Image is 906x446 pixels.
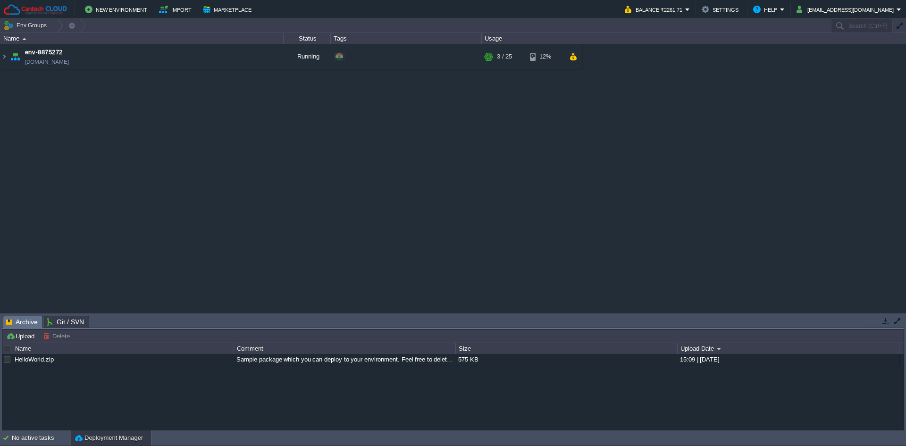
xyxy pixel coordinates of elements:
[702,4,741,15] button: Settings
[678,343,899,354] div: Upload Date
[159,4,194,15] button: Import
[331,33,481,44] div: Tags
[678,354,898,365] div: 15:09 | [DATE]
[482,33,582,44] div: Usage
[25,57,69,67] a: [DOMAIN_NAME]
[43,332,73,340] button: Delete
[234,354,455,365] div: Sample package which you can deploy to your environment. Feel free to delete and upload a package...
[47,316,84,328] span: Git / SVN
[25,48,63,57] a: env-8875272
[75,433,143,443] button: Deployment Manager
[497,44,512,69] div: 3 / 25
[456,354,677,365] div: 575 KB
[753,4,780,15] button: Help
[1,33,283,44] div: Name
[22,38,26,40] img: AMDAwAAAACH5BAEAAAAALAAAAAABAAEAAAICRAEAOw==
[15,356,54,363] a: HelloWorld.zip
[284,44,331,69] div: Running
[456,343,677,354] div: Size
[625,4,685,15] button: Balance ₹2261.71
[797,4,897,15] button: [EMAIL_ADDRESS][DOMAIN_NAME]
[203,4,254,15] button: Marketplace
[3,4,67,16] img: Cantech Cloud
[12,430,71,446] div: No active tasks
[6,316,38,328] span: Archive
[8,44,22,69] img: AMDAwAAAACH5BAEAAAAALAAAAAABAAEAAAICRAEAOw==
[284,33,330,44] div: Status
[235,343,455,354] div: Comment
[6,332,37,340] button: Upload
[85,4,150,15] button: New Environment
[13,343,234,354] div: Name
[3,19,50,32] button: Env Groups
[530,44,561,69] div: 12%
[0,44,8,69] img: AMDAwAAAACH5BAEAAAAALAAAAAABAAEAAAICRAEAOw==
